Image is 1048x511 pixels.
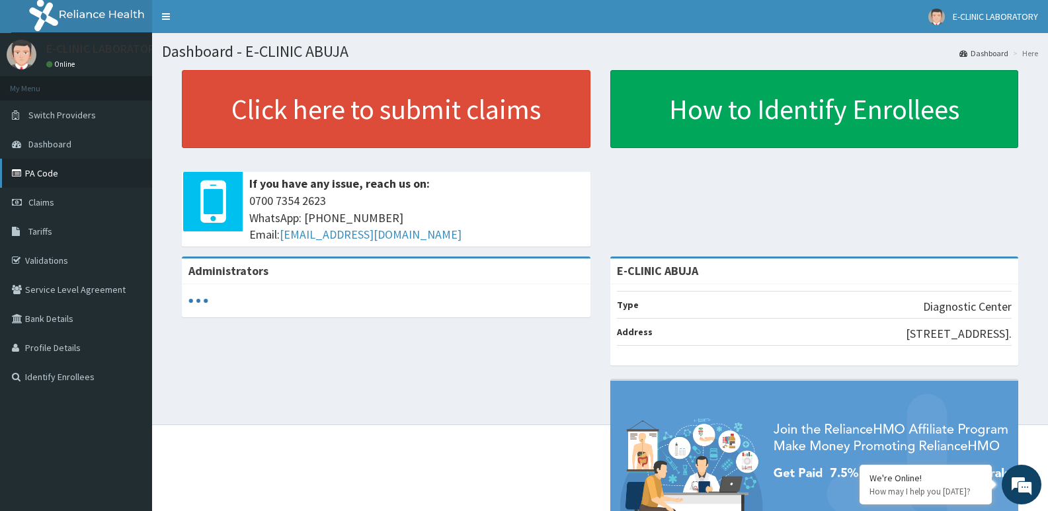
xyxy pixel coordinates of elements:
b: Administrators [188,263,268,278]
svg: audio-loading [188,291,208,311]
p: E-CLINIC LABORATORY [46,43,161,55]
strong: E-CLINIC ABUJA [617,263,698,278]
a: Click here to submit claims [182,70,590,148]
span: E-CLINIC LABORATORY [953,11,1038,22]
span: 0700 7354 2623 WhatsApp: [PHONE_NUMBER] Email: [249,192,584,243]
p: How may I help you today? [869,486,982,497]
h1: Dashboard - E-CLINIC ABUJA [162,43,1038,60]
b: Type [617,299,639,311]
span: Switch Providers [28,109,96,121]
img: User Image [7,40,36,69]
a: Online [46,59,78,69]
p: [STREET_ADDRESS]. [906,325,1012,342]
li: Here [1010,48,1038,59]
p: Diagnostic Center [923,298,1012,315]
a: [EMAIL_ADDRESS][DOMAIN_NAME] [280,227,462,242]
a: Dashboard [959,48,1008,59]
span: Dashboard [28,138,71,150]
span: Tariffs [28,225,52,237]
b: If you have any issue, reach us on: [249,176,430,191]
a: How to Identify Enrollees [610,70,1019,148]
img: User Image [928,9,945,25]
div: We're Online! [869,472,982,484]
b: Address [617,326,653,338]
span: Claims [28,196,54,208]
